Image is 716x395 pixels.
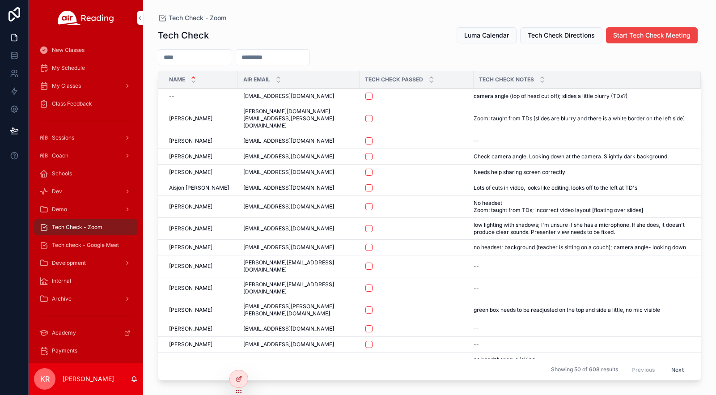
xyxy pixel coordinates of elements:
[169,306,212,314] span: [PERSON_NAME]
[52,47,85,54] span: New Classes
[243,203,334,210] span: [EMAIL_ADDRESS][DOMAIN_NAME]
[474,115,685,122] span: Zoom: taught from TDs [slides are blurry and there is a white border on the left side]
[474,169,690,176] a: Needs help sharing screen correctly
[34,96,138,112] a: Class Feedback
[243,259,354,273] a: [PERSON_NAME][EMAIL_ADDRESS][DOMAIN_NAME]
[169,325,233,332] a: [PERSON_NAME]
[474,263,690,270] a: --
[169,93,233,100] a: --
[243,184,334,191] span: [EMAIL_ADDRESS][DOMAIN_NAME]
[243,225,334,232] span: [EMAIL_ADDRESS][DOMAIN_NAME]
[243,341,354,348] a: [EMAIL_ADDRESS][DOMAIN_NAME]
[169,263,212,270] span: [PERSON_NAME]
[169,203,212,210] span: [PERSON_NAME]
[169,184,233,191] a: Aisjon [PERSON_NAME]
[34,273,138,289] a: Internal
[52,152,68,159] span: Coach
[464,31,509,40] span: Luma Calendar
[457,27,517,43] button: Luma Calendar
[158,29,209,42] h1: Tech Check
[474,93,690,100] a: camera angle (top of head cut off); slides a little blurry (TDs?)
[474,306,660,314] span: green box needs to be readjusted on the top and side a little, no mic visible
[169,225,212,232] span: [PERSON_NAME]
[551,366,618,374] span: Showing 50 of 608 results
[169,153,233,160] a: [PERSON_NAME]
[34,343,138,359] a: Payments
[474,137,690,144] a: --
[158,13,226,22] a: Tech Check - Zoom
[474,137,479,144] span: --
[52,134,74,141] span: Sessions
[169,115,212,122] span: [PERSON_NAME]
[474,306,690,314] a: green box needs to be readjusted on the top and side a little, no mic visible
[243,169,334,176] span: [EMAIL_ADDRESS][DOMAIN_NAME]
[169,203,233,210] a: [PERSON_NAME]
[169,137,212,144] span: [PERSON_NAME]
[52,242,119,249] span: Tech check - Google Meet
[52,259,86,267] span: Development
[243,93,354,100] a: [EMAIL_ADDRESS][DOMAIN_NAME]
[52,100,92,107] span: Class Feedback
[243,244,354,251] a: [EMAIL_ADDRESS][DOMAIN_NAME]
[169,285,212,292] span: [PERSON_NAME]
[52,329,76,336] span: Academy
[474,153,690,160] a: Check camera angle. Looking down at the camera. Slightly dark background.
[474,341,479,348] span: --
[474,356,568,370] span: no headphones; clicking lookng down
[474,325,690,332] a: --
[243,325,354,332] a: [EMAIL_ADDRESS][DOMAIN_NAME]
[34,325,138,341] a: Academy
[34,78,138,94] a: My Classes
[474,244,686,251] span: no headset; background (teacher is sitting on a couch); camera angle- looking down
[243,341,334,348] span: [EMAIL_ADDRESS][DOMAIN_NAME]
[34,201,138,217] a: Demo
[169,169,212,176] span: [PERSON_NAME]
[34,42,138,58] a: New Classes
[34,130,138,146] a: Sessions
[52,347,77,354] span: Payments
[243,325,334,332] span: [EMAIL_ADDRESS][DOMAIN_NAME]
[34,291,138,307] a: Archive
[474,153,669,160] span: Check camera angle. Looking down at the camera. Slightly dark background.
[169,13,226,22] span: Tech Check - Zoom
[474,200,690,214] a: No headset Zoom: taught from TDs; incorrect video layout [floating over slides]
[474,115,690,122] a: Zoom: taught from TDs [slides are blurry and there is a white border on the left side]
[243,303,354,317] a: [EMAIL_ADDRESS][PERSON_NAME][PERSON_NAME][DOMAIN_NAME]
[52,188,62,195] span: Dev
[58,11,114,25] img: App logo
[474,285,479,292] span: --
[169,325,212,332] span: [PERSON_NAME]
[169,169,233,176] a: [PERSON_NAME]
[243,153,334,160] span: [EMAIL_ADDRESS][DOMAIN_NAME]
[474,356,690,370] a: no headphones; clicking lookng down
[479,76,534,83] span: Tech Check Notes
[169,244,233,251] a: [PERSON_NAME]
[243,203,354,210] a: [EMAIL_ADDRESS][DOMAIN_NAME]
[52,277,71,285] span: Internal
[365,76,423,83] span: Tech Check Passed
[34,60,138,76] a: My Schedule
[34,183,138,200] a: Dev
[52,295,72,302] span: Archive
[613,31,691,40] span: Start Tech Check Meeting
[169,93,174,100] span: --
[243,225,354,232] a: [EMAIL_ADDRESS][DOMAIN_NAME]
[29,36,143,363] div: scrollable content
[169,76,185,83] span: Name
[528,31,595,40] span: Tech Check Directions
[474,184,690,191] a: Lots of cuts in video, looks like editing, looks off to the left at TD's
[243,244,334,251] span: [EMAIL_ADDRESS][DOMAIN_NAME]
[474,285,690,292] a: --
[474,263,479,270] span: --
[34,255,138,271] a: Development
[169,115,233,122] a: [PERSON_NAME]
[665,363,690,377] button: Next
[474,244,690,251] a: no headset; background (teacher is sitting on a couch); camera angle- looking down
[606,27,698,43] button: Start Tech Check Meeting
[169,153,212,160] span: [PERSON_NAME]
[474,221,690,236] a: low lighting with shadows; I'm unsure if she has a microphone. If she does, it doesn't produce cl...
[243,169,354,176] a: [EMAIL_ADDRESS][DOMAIN_NAME]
